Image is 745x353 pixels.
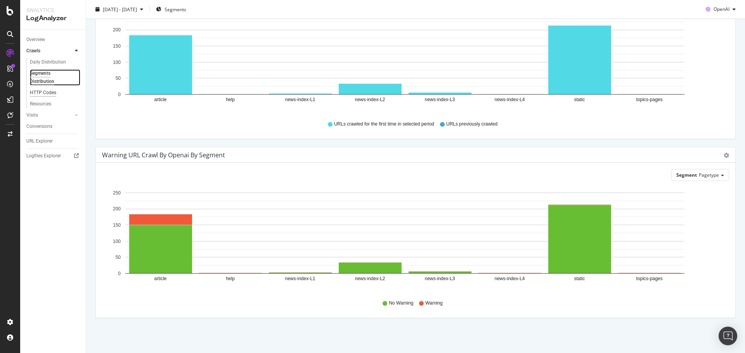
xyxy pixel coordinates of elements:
[699,172,719,178] span: Pagetype
[574,276,585,282] text: static
[355,276,385,282] text: news-index-L2
[113,207,121,212] text: 200
[30,100,80,108] a: Resources
[26,122,80,131] a: Conversions
[719,327,737,345] div: Open Intercom Messenger
[113,43,121,49] text: 150
[26,36,80,44] a: Overview
[26,152,80,160] a: Logfiles Explorer
[113,239,121,244] text: 100
[103,6,137,12] span: [DATE] - [DATE]
[494,276,525,282] text: news-index-L4
[30,58,80,66] a: Daily Distribution
[26,111,73,119] a: Visits
[116,76,121,81] text: 50
[153,3,189,15] button: Segments
[226,276,235,282] text: help
[389,300,413,307] span: No Warning
[26,14,80,23] div: LogAnalyzer
[226,97,235,103] text: help
[26,122,52,131] div: Conversions
[574,97,585,103] text: static
[425,300,442,307] span: Warning
[446,121,497,127] span: URLs previously crawled
[113,222,121,228] text: 150
[102,187,723,293] svg: A chart.
[424,276,455,282] text: news-index-L3
[154,97,166,103] text: article
[30,69,73,86] div: Segments Distribution
[26,47,40,55] div: Crawls
[118,92,121,97] text: 0
[724,153,729,158] div: gear
[116,255,121,260] text: 50
[424,97,455,103] text: news-index-L3
[165,6,186,12] span: Segments
[102,151,225,159] div: Warning URL Crawl by openai by Segment
[30,89,80,97] a: HTTP Codes
[26,137,80,145] a: URL Explorer
[118,271,121,276] text: 0
[285,97,315,103] text: news-index-L1
[30,58,66,66] div: Daily Distribution
[285,276,315,282] text: news-index-L1
[92,3,146,15] button: [DATE] - [DATE]
[26,137,53,145] div: URL Explorer
[26,6,80,14] div: Analytics
[26,111,38,119] div: Visits
[30,100,51,108] div: Resources
[714,6,729,12] span: OpenAI
[30,69,80,86] a: Segments Distribution
[113,190,121,196] text: 250
[26,152,61,160] div: Logfiles Explorer
[703,3,739,15] button: OpenAI
[102,8,723,114] svg: A chart.
[334,121,434,127] span: URLs crawled for the first time in selected period
[113,28,121,33] text: 200
[113,60,121,65] text: 100
[26,36,45,44] div: Overview
[355,97,385,103] text: news-index-L2
[154,276,166,282] text: article
[636,276,662,282] text: topics-pages
[26,47,73,55] a: Crawls
[676,172,697,178] span: Segment
[636,97,662,103] text: topics-pages
[494,97,525,103] text: news-index-L4
[30,89,56,97] div: HTTP Codes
